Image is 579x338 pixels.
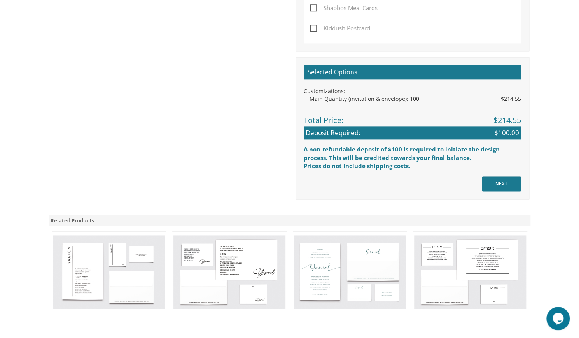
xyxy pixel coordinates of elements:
div: Deposit Required: [304,126,521,139]
h2: Selected Options [304,65,521,80]
span: Kiddush Postcard [310,23,370,33]
img: Bar Mitzvah Invitation Style 5 [53,235,165,309]
span: Shabbos Meal Cards [310,3,378,13]
img: Bar Mitzvah Invitation Style 6 [173,235,285,309]
input: NEXT [482,176,521,191]
div: Total Price: [304,109,521,126]
iframe: chat widget [546,307,571,330]
div: A non-refundable deposit of $100 is required to initiate the design process. This will be credite... [304,145,521,162]
div: Prices do not include shipping costs. [304,162,521,170]
img: Bar Mitzvah Invitation Style 8 [414,235,526,309]
div: Customizations: [304,87,521,95]
span: $214.55 [501,95,521,103]
div: Related Products [49,215,531,226]
img: Bar Mitzvah Invitation Style 7 [294,235,406,309]
span: $100.00 [494,128,519,137]
span: $214.55 [493,115,521,126]
div: Main Quantity (invitation & envelope): 100 [310,95,521,103]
